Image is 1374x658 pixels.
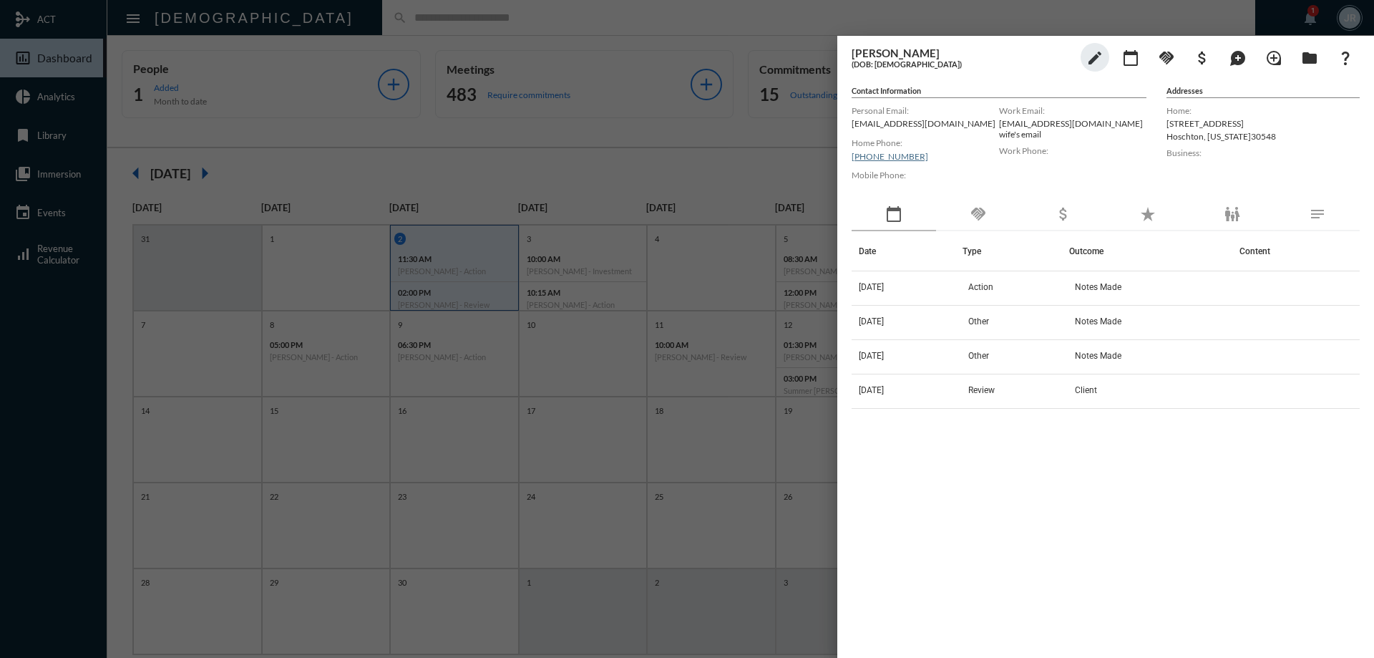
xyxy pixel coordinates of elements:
span: Client [1075,385,1097,395]
label: Work Email: [999,105,1146,116]
span: Notes Made [1075,351,1121,361]
h5: (DOB: [DEMOGRAPHIC_DATA]) [852,59,1073,69]
label: Business: [1166,147,1360,158]
th: Date [852,231,963,271]
mat-icon: attach_money [1055,205,1072,223]
p: [EMAIL_ADDRESS][DOMAIN_NAME] wife's email [999,118,1146,140]
a: [PHONE_NUMBER] [852,151,928,162]
span: Notes Made [1075,316,1121,326]
button: Add meeting [1116,43,1145,72]
mat-icon: calendar_today [1122,49,1139,67]
button: Add Commitment [1152,43,1181,72]
label: Personal Email: [852,105,999,116]
label: Mobile Phone: [852,170,999,180]
mat-icon: family_restroom [1224,205,1241,223]
span: [DATE] [859,351,884,361]
h5: Contact Information [852,86,1146,98]
label: Home Phone: [852,137,999,148]
mat-icon: attach_money [1194,49,1211,67]
button: edit person [1081,43,1109,72]
button: Add Introduction [1259,43,1288,72]
mat-icon: loupe [1265,49,1282,67]
h5: Addresses [1166,86,1360,98]
mat-icon: question_mark [1337,49,1354,67]
p: Hoschton , [US_STATE] 30548 [1166,131,1360,142]
th: Outcome [1069,231,1232,271]
mat-icon: folder [1301,49,1318,67]
mat-icon: notes [1309,205,1326,223]
mat-icon: handshake [970,205,987,223]
span: Other [968,316,989,326]
mat-icon: edit [1086,49,1103,67]
span: Review [968,385,995,395]
mat-icon: maps_ugc [1229,49,1247,67]
span: Notes Made [1075,282,1121,292]
button: Add Business [1188,43,1217,72]
label: Work Phone: [999,145,1146,156]
p: [EMAIL_ADDRESS][DOMAIN_NAME] [852,118,999,129]
th: Content [1232,231,1360,271]
button: Add Mention [1224,43,1252,72]
span: [DATE] [859,316,884,326]
span: Other [968,351,989,361]
span: [DATE] [859,385,884,395]
p: [STREET_ADDRESS] [1166,118,1360,129]
label: Home: [1166,105,1360,116]
span: Action [968,282,993,292]
span: [DATE] [859,282,884,292]
h3: [PERSON_NAME] [852,47,1073,59]
mat-icon: handshake [1158,49,1175,67]
button: Archives [1295,43,1324,72]
mat-icon: calendar_today [885,205,902,223]
button: What If? [1331,43,1360,72]
mat-icon: star_rate [1139,205,1156,223]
